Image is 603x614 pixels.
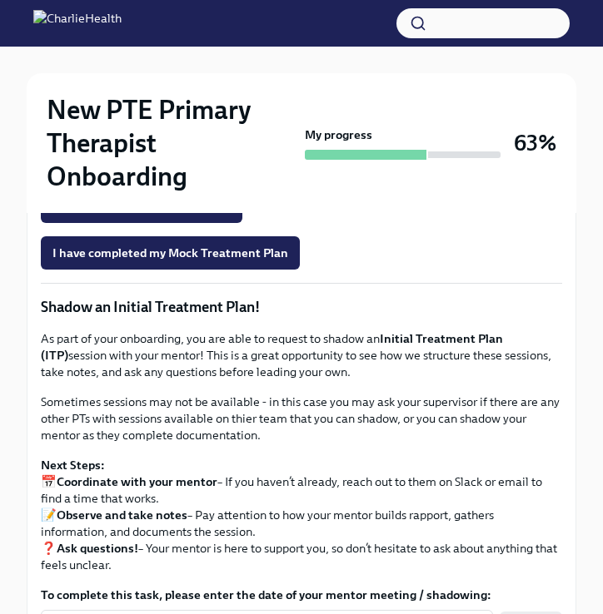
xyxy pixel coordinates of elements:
label: To complete this task, please enter the date of your mentor meeting / shadowing: [41,587,562,603]
p: As part of your onboarding, you are able to request to shadow an session with your mentor! This i... [41,330,562,380]
h2: New PTE Primary Therapist Onboarding [47,93,298,193]
strong: My progress [305,126,372,143]
button: I have completed my Mock Treatment Plan [41,236,300,270]
span: I have completed my Mock Treatment Plan [52,245,288,261]
strong: Coordinate with your mentor [57,474,217,489]
p: 📅 – If you haven’t already, reach out to them on Slack or email to find a time that works. 📝 – Pa... [41,457,562,573]
img: CharlieHealth [33,10,122,37]
strong: Ask questions! [57,541,138,556]
strong: Observe and take notes [57,508,187,522]
strong: Next Steps: [41,458,105,473]
h3: 63% [514,128,556,158]
p: Sometimes sessions may not be available - in this case you may ask your supervisor if there are a... [41,394,562,443]
p: Shadow an Initial Treatment Plan! [41,297,562,317]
